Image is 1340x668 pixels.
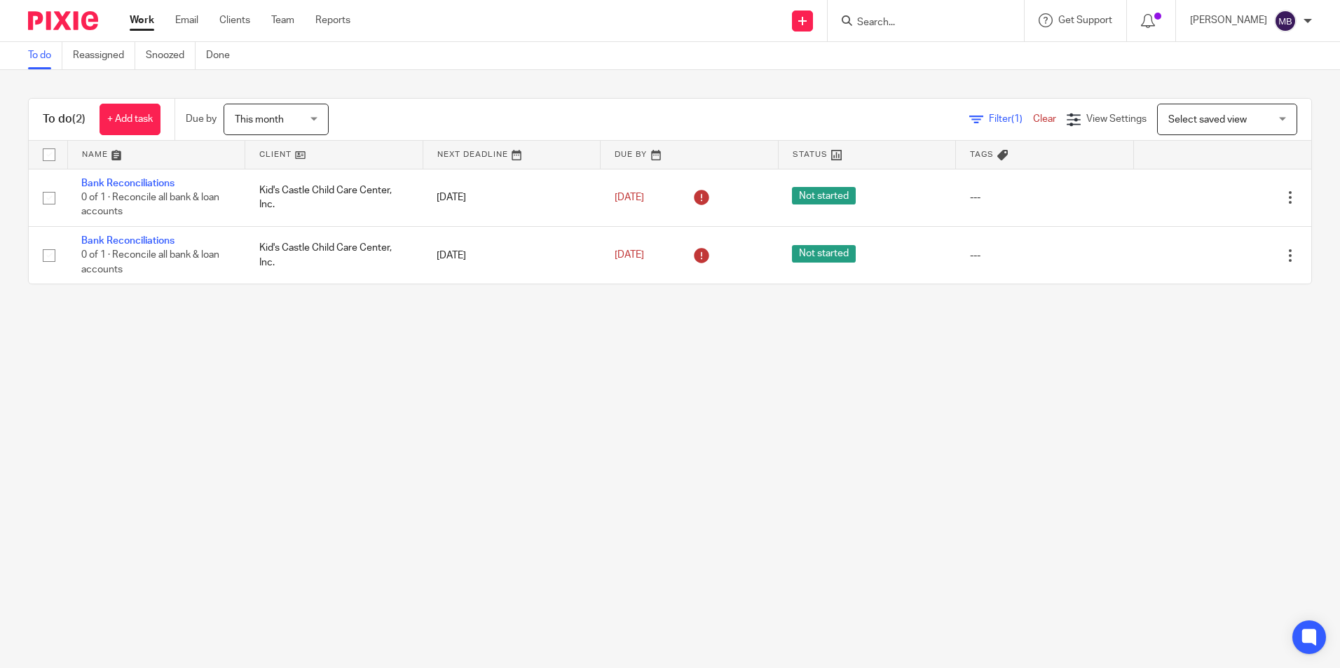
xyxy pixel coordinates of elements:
a: Snoozed [146,42,196,69]
span: (1) [1011,114,1023,124]
span: Get Support [1058,15,1112,25]
span: 0 of 1 · Reconcile all bank & loan accounts [81,251,219,275]
input: Search [856,17,982,29]
a: Done [206,42,240,69]
a: Email [175,13,198,27]
a: + Add task [100,104,160,135]
a: Bank Reconciliations [81,179,175,188]
span: 0 of 1 · Reconcile all bank & loan accounts [81,193,219,217]
span: Not started [792,245,856,263]
p: Due by [186,112,217,126]
td: [DATE] [423,169,601,226]
span: Select saved view [1168,115,1247,125]
a: Reports [315,13,350,27]
a: Reassigned [73,42,135,69]
span: [DATE] [615,193,644,202]
img: svg%3E [1274,10,1297,32]
span: (2) [72,113,86,125]
a: To do [28,42,62,69]
td: [DATE] [423,226,601,284]
p: [PERSON_NAME] [1190,13,1267,27]
img: Pixie [28,11,98,30]
td: Kid's Castle Child Care Center, Inc. [245,169,423,226]
a: Work [130,13,154,27]
a: Bank Reconciliations [81,236,175,246]
span: Filter [989,114,1033,124]
td: Kid's Castle Child Care Center, Inc. [245,226,423,284]
span: This month [235,115,284,125]
a: Clients [219,13,250,27]
span: View Settings [1086,114,1147,124]
div: --- [970,190,1120,204]
h1: To do [43,112,86,127]
a: Clear [1033,114,1056,124]
span: Not started [792,187,856,204]
div: --- [970,249,1120,263]
a: Team [271,13,294,27]
span: Tags [970,151,994,158]
span: [DATE] [615,251,644,260]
